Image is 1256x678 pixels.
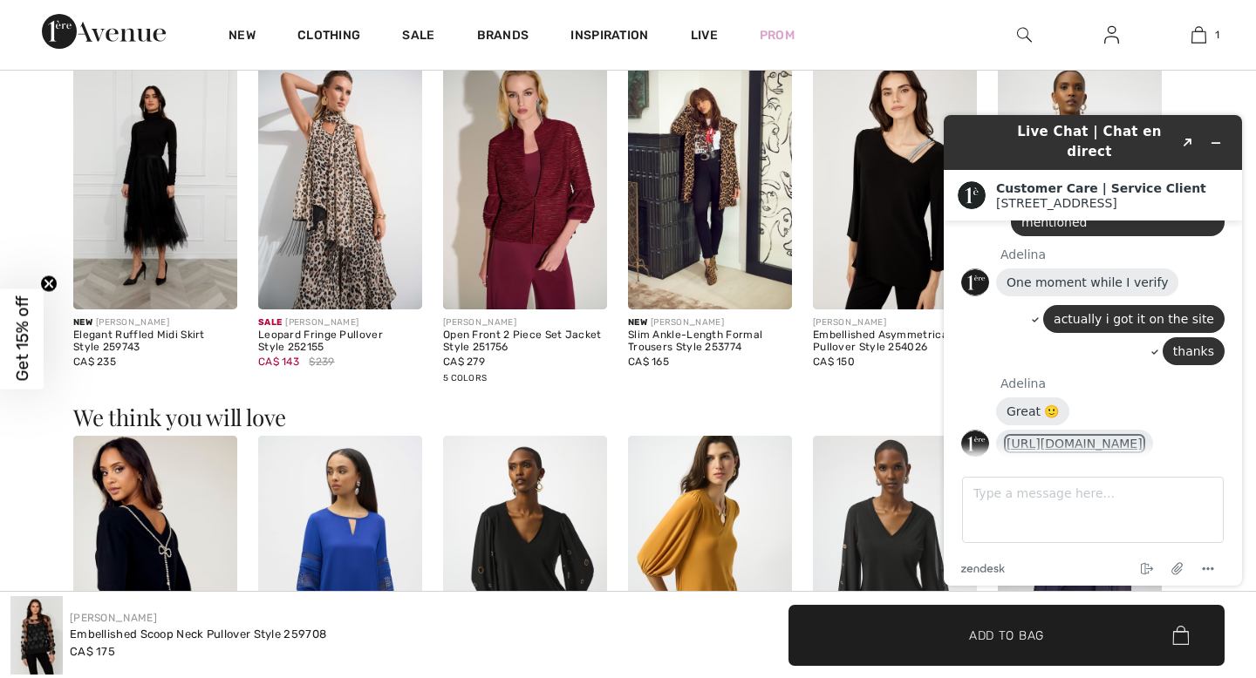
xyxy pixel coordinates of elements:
[760,26,795,44] a: Prom
[813,316,977,329] div: [PERSON_NAME]
[40,275,58,293] button: Close teaser
[12,296,32,382] span: Get 15% off
[70,626,326,643] div: Embellished Scoop Neck Pullover Style 259708
[969,626,1044,644] span: Add to Bag
[628,329,792,354] div: Slim Ankle-Length Formal Trousers Style 253774
[297,28,360,46] a: Clothing
[402,28,434,46] a: Sale
[570,28,648,46] span: Inspiration
[73,329,237,354] div: Elegant Ruffled Midi Skirt Style 259743
[443,373,487,383] span: 5 Colors
[41,12,77,28] span: Chat
[1017,24,1032,45] img: search the website
[628,64,792,309] img: Slim Ankle-Length Formal Trousers Style 253774
[443,356,485,368] span: CA$ 279
[443,329,607,354] div: Open Front 2 Piece Set Jacket Style 251756
[73,64,237,309] img: Elegant Ruffled Midi Skirt Style 259743
[477,28,529,46] a: Brands
[813,64,977,309] img: Embellished Asymmetrical Pullover Style 254026
[1191,24,1206,45] img: My Bag
[258,356,299,368] span: CA$ 143
[10,596,63,675] img: Embellished Scoop Neck Pullover Style 259708
[258,317,282,328] span: Sale
[73,316,237,329] div: [PERSON_NAME]
[73,317,92,328] span: New
[813,329,977,354] div: Embellished Asymmetrical Pullover Style 254026
[309,354,334,370] span: $239
[258,316,422,329] div: [PERSON_NAME]
[788,605,1225,666] button: Add to Bag
[1172,626,1189,645] img: Bag.svg
[443,316,607,329] div: [PERSON_NAME]
[70,612,157,624] a: [PERSON_NAME]
[691,26,718,44] a: Live
[229,28,256,46] a: New
[70,645,115,658] span: CA$ 175
[73,356,116,368] span: CA$ 235
[628,316,792,329] div: [PERSON_NAME]
[628,317,647,328] span: New
[1215,27,1219,43] span: 1
[42,14,166,49] img: 1ère Avenue
[258,329,422,354] div: Leopard Fringe Pullover Style 252155
[1104,24,1119,45] img: My Info
[1156,24,1241,45] a: 1
[930,101,1256,600] iframe: Find more information here
[628,356,669,368] span: CA$ 165
[258,64,422,309] img: Leopard Fringe Pullover Style 252155
[1090,24,1133,46] a: Sign In
[443,64,607,309] img: Open Front 2 Piece Set Jacket Style 251756
[813,356,855,368] span: CA$ 150
[73,406,1183,429] h3: We think you will love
